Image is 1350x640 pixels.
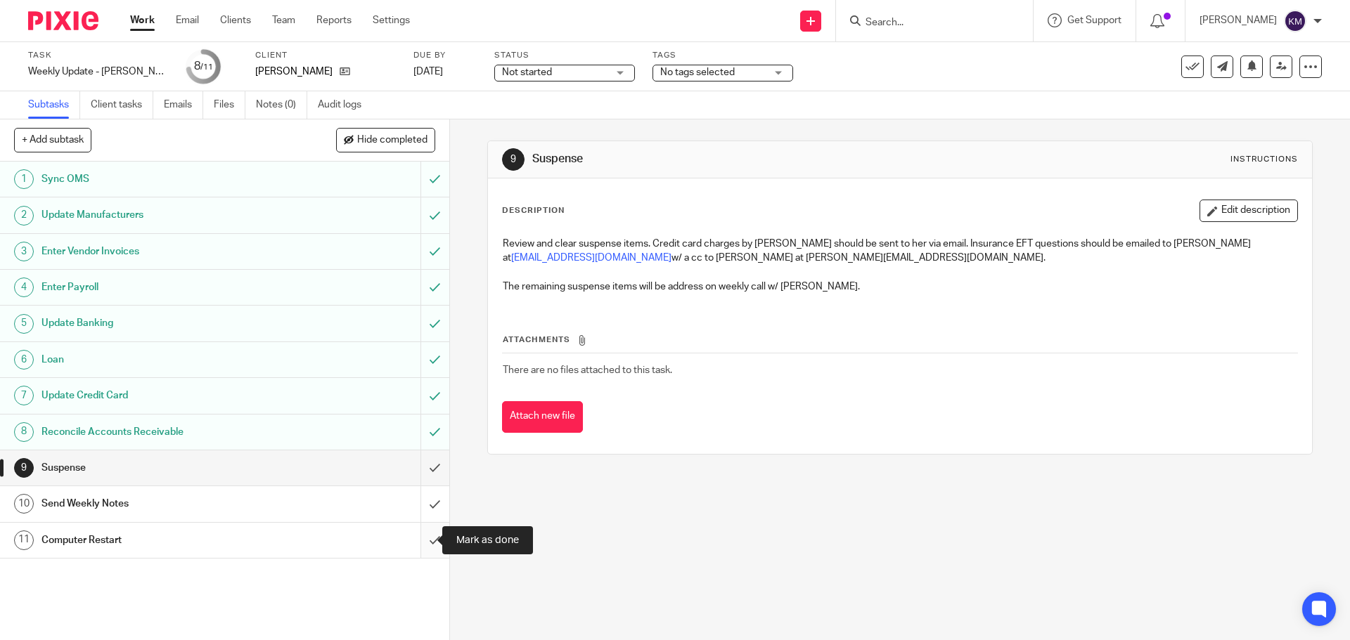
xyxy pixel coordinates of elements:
[164,91,203,119] a: Emails
[502,67,552,77] span: Not started
[14,206,34,226] div: 2
[41,349,285,370] h1: Loan
[652,50,793,61] label: Tags
[41,530,285,551] h1: Computer Restart
[28,65,169,79] div: Weekly Update - Beauchamp
[503,280,1297,294] p: The remaining suspense items will be address on weekly call w/ [PERSON_NAME].
[316,13,352,27] a: Reports
[41,241,285,262] h1: Enter Vendor Invoices
[357,135,427,146] span: Hide completed
[503,237,1297,266] p: Review and clear suspense items. Credit card charges by [PERSON_NAME] should be sent to her via e...
[1284,10,1306,32] img: svg%3E
[194,58,213,74] div: 8
[532,152,930,166] h1: Suspense
[14,169,34,189] div: 1
[336,128,435,152] button: Hide completed
[503,365,672,375] span: There are no files attached to this task.
[660,67,735,77] span: No tags selected
[255,65,333,79] p: [PERSON_NAME]
[200,63,213,71] small: /11
[318,91,372,119] a: Audit logs
[1200,200,1298,222] button: Edit description
[255,50,396,61] label: Client
[864,17,991,30] input: Search
[41,313,285,334] h1: Update Banking
[1230,154,1298,165] div: Instructions
[14,314,34,334] div: 5
[28,11,98,30] img: Pixie
[220,13,251,27] a: Clients
[176,13,199,27] a: Email
[14,530,34,550] div: 11
[41,385,285,406] h1: Update Credit Card
[41,493,285,514] h1: Send Weekly Notes
[41,277,285,298] h1: Enter Payroll
[14,386,34,405] div: 7
[502,148,525,171] div: 9
[373,13,410,27] a: Settings
[511,253,671,263] a: [EMAIL_ADDRESS][DOMAIN_NAME]
[14,277,34,297] div: 4
[272,13,295,27] a: Team
[28,91,80,119] a: Subtasks
[14,242,34,261] div: 3
[494,50,635,61] label: Status
[41,457,285,478] h1: Suspense
[256,91,307,119] a: Notes (0)
[28,50,169,61] label: Task
[1067,15,1121,25] span: Get Support
[41,204,285,226] h1: Update Manufacturers
[41,422,285,443] h1: Reconcile Accounts Receivable
[214,91,245,119] a: Files
[14,128,91,152] button: + Add subtask
[413,50,477,61] label: Due by
[502,401,583,433] button: Attach new file
[41,169,285,190] h1: Sync OMS
[1200,13,1277,27] p: [PERSON_NAME]
[502,205,565,216] p: Description
[14,494,34,514] div: 10
[14,350,34,370] div: 6
[14,458,34,478] div: 9
[28,65,169,79] div: Weekly Update - [PERSON_NAME]
[503,336,570,344] span: Attachments
[14,422,34,442] div: 8
[130,13,155,27] a: Work
[413,67,443,77] span: [DATE]
[91,91,153,119] a: Client tasks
